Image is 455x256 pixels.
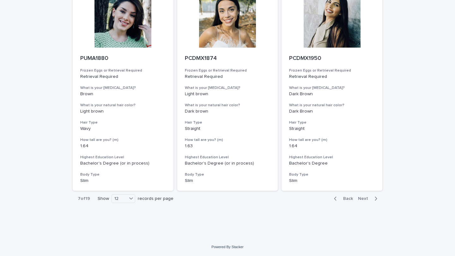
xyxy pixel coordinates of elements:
p: records per page [138,196,173,201]
p: PCDMX1950 [289,55,375,62]
p: Dark brown [185,109,270,114]
h3: Hair Type [80,120,166,125]
p: 1.63 [185,143,270,149]
h3: How tall are you? (m) [185,137,270,143]
p: Straight [185,126,270,131]
h3: What is your [MEDICAL_DATA]? [185,85,270,90]
h3: How tall are you? (m) [289,137,375,143]
h3: Highest Education Level [80,155,166,160]
p: Dark Brown [289,109,375,114]
p: Slim [185,178,270,183]
span: Back [339,196,353,201]
span: Next [358,196,372,201]
p: Show [98,196,109,201]
p: Retrieval Required [289,74,375,79]
h3: What is your natural hair color? [185,103,270,108]
p: Light brown [80,109,166,114]
h3: Hair Type [185,120,270,125]
h3: Highest Education Level [289,155,375,160]
p: Light brown [185,91,270,97]
p: Retrieval Required [80,74,166,79]
h3: What is your [MEDICAL_DATA]? [80,85,166,90]
p: Bachelor's Degree (or in process) [80,161,166,166]
p: Dark Brown [289,91,375,97]
h3: Highest Education Level [185,155,270,160]
h3: Body Type [289,172,375,177]
h3: Body Type [185,172,270,177]
p: PCDMX1874 [185,55,270,62]
p: Bachelor's Degree [289,161,375,166]
h3: Body Type [80,172,166,177]
p: PUMA1880 [80,55,166,62]
p: Brown [80,91,166,97]
p: 1.64 [289,143,375,149]
p: Wavy [80,126,166,131]
h3: What is your natural hair color? [80,103,166,108]
p: Slim [80,178,166,183]
p: 7 of 19 [73,191,95,207]
h3: What is your natural hair color? [289,103,375,108]
div: 12 [112,195,127,202]
a: Powered By Stacker [211,245,243,249]
h3: Hair Type [289,120,375,125]
p: Retrieval Required [185,74,270,79]
h3: How tall are you? (m) [80,137,166,143]
h3: Frozen Eggs or Retrieval Required [289,68,375,73]
button: Next [355,196,382,201]
p: 1.64 [80,143,166,149]
button: Back [329,196,355,201]
h3: Frozen Eggs or Retrieval Required [80,68,166,73]
h3: What is your [MEDICAL_DATA]? [289,85,375,90]
h3: Frozen Eggs or Retrieval Required [185,68,270,73]
p: Slim [289,178,375,183]
p: Bachelor's Degree (or in process) [185,161,270,166]
p: Straight [289,126,375,131]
